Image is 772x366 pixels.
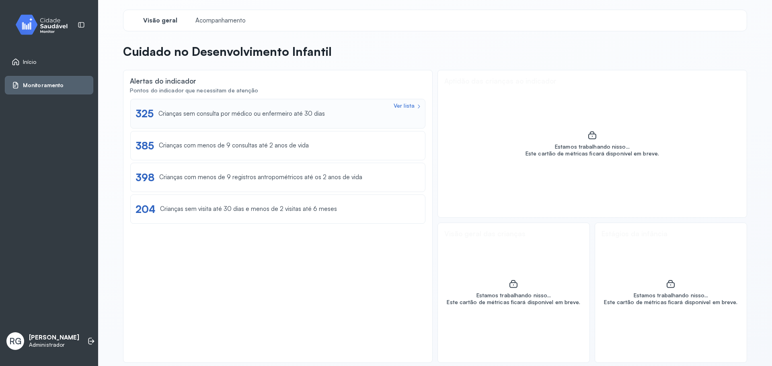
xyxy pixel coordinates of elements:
img: monitor.svg [8,13,81,37]
a: Monitoramento [12,81,86,89]
div: Este cartão de métricas ficará disponível em breve. [526,150,659,157]
div: Crianças sem consulta por médico ou enfermeiro até 30 dias [158,110,325,118]
div: Crianças sem visita até 30 dias e menos de 2 visitas até 6 meses [160,205,337,213]
span: Visão geral [143,17,177,25]
p: Administrador [29,341,79,348]
div: 385 [136,139,154,152]
a: Início [12,58,86,66]
span: Início [23,59,37,65]
div: 204 [136,203,155,215]
p: Cuidado no Desenvolvimento Infantil [123,44,332,59]
div: Crianças com menos de 9 consultas até 2 anos de vida [159,142,309,149]
div: Ver lista [394,102,415,109]
div: Pontos do indicador que necessitam de atenção [130,87,426,94]
div: 325 [136,107,154,120]
div: Crianças com menos de 9 registros antropométricos até os 2 anos de vida [159,174,362,181]
div: Estamos trabalhando nisso... [526,143,659,150]
p: [PERSON_NAME] [29,334,79,341]
div: Estamos trabalhando nisso... [447,292,580,299]
div: 398 [136,171,154,184]
div: Estamos trabalhando nisso... [604,292,737,299]
div: Este cartão de métricas ficará disponível em breve. [447,299,580,306]
div: Este cartão de métricas ficará disponível em breve. [604,299,737,306]
span: Monitoramento [23,82,64,89]
span: Acompanhamento [195,17,246,25]
span: RG [9,336,21,346]
div: Alertas do indicador [130,77,196,85]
